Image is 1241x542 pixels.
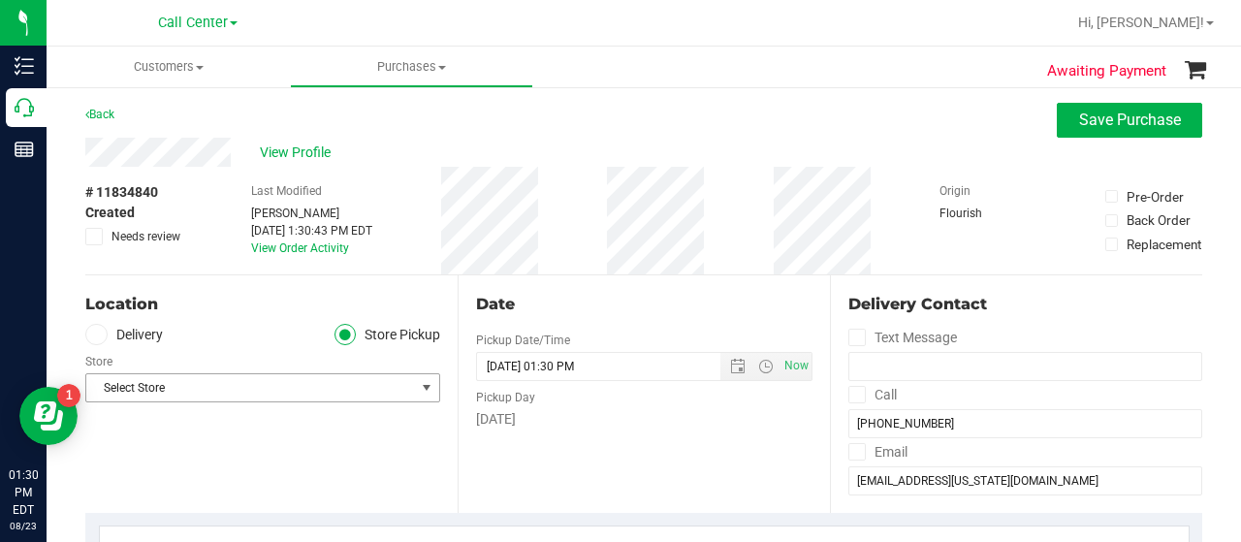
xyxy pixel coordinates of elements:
[476,389,535,406] label: Pickup Day
[291,58,532,76] span: Purchases
[848,409,1202,438] input: Format: (999) 999-9999
[15,98,34,117] inline-svg: Call Center
[848,324,957,352] label: Text Message
[780,352,813,380] span: Set Current date
[15,56,34,76] inline-svg: Inventory
[848,438,907,466] label: Email
[15,140,34,159] inline-svg: Reports
[476,293,812,316] div: Date
[1127,235,1201,254] div: Replacement
[85,182,158,203] span: # 11834840
[476,332,570,349] label: Pickup Date/Time
[290,47,533,87] a: Purchases
[86,374,415,401] span: Select Store
[251,222,372,239] div: [DATE] 1:30:43 PM EDT
[848,352,1202,381] input: Format: (999) 999-9999
[251,205,372,222] div: [PERSON_NAME]
[57,384,80,407] iframe: Resource center unread badge
[9,466,38,519] p: 01:30 PM EDT
[1057,103,1202,138] button: Save Purchase
[939,205,1036,222] div: Flourish
[85,203,135,223] span: Created
[251,182,322,200] label: Last Modified
[260,143,337,163] span: View Profile
[85,324,163,346] label: Delivery
[9,519,38,533] p: 08/23
[47,58,290,76] span: Customers
[85,353,112,370] label: Store
[1127,187,1184,207] div: Pre-Order
[47,47,290,87] a: Customers
[85,293,440,316] div: Location
[19,387,78,445] iframe: Resource center
[85,108,114,121] a: Back
[848,293,1202,316] div: Delivery Contact
[1079,111,1181,129] span: Save Purchase
[476,409,812,430] div: [DATE]
[1127,210,1191,230] div: Back Order
[1047,60,1166,82] span: Awaiting Payment
[721,359,754,374] span: Open the date view
[111,228,180,245] span: Needs review
[334,324,441,346] label: Store Pickup
[415,374,439,401] span: select
[939,182,971,200] label: Origin
[251,241,349,255] a: View Order Activity
[848,381,897,409] label: Call
[749,359,782,374] span: Open the time view
[1078,15,1204,30] span: Hi, [PERSON_NAME]!
[158,15,228,31] span: Call Center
